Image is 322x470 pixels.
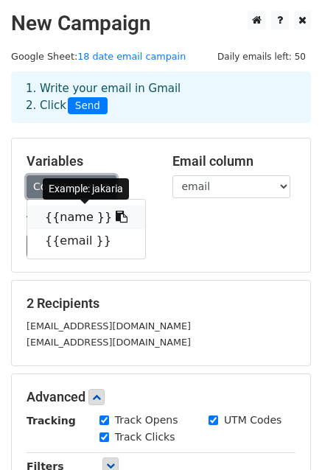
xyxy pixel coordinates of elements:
[212,49,311,65] span: Daily emails left: 50
[27,153,150,169] h5: Variables
[224,413,281,428] label: UTM Codes
[115,413,178,428] label: Track Opens
[27,389,295,405] h5: Advanced
[27,206,145,229] a: {{name }}
[27,337,191,348] small: [EMAIL_ADDRESS][DOMAIN_NAME]
[172,153,296,169] h5: Email column
[27,295,295,312] h5: 2 Recipients
[43,178,129,200] div: Example: jakaria
[68,97,108,115] span: Send
[27,415,76,427] strong: Tracking
[248,399,322,470] iframe: Chat Widget
[11,11,311,36] h2: New Campaign
[27,175,116,198] a: Copy/paste...
[11,51,186,62] small: Google Sheet:
[212,51,311,62] a: Daily emails left: 50
[15,80,307,114] div: 1. Write your email in Gmail 2. Click
[115,429,175,445] label: Track Clicks
[77,51,186,62] a: 18 date email campain
[27,229,145,253] a: {{email }}
[27,320,191,332] small: [EMAIL_ADDRESS][DOMAIN_NAME]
